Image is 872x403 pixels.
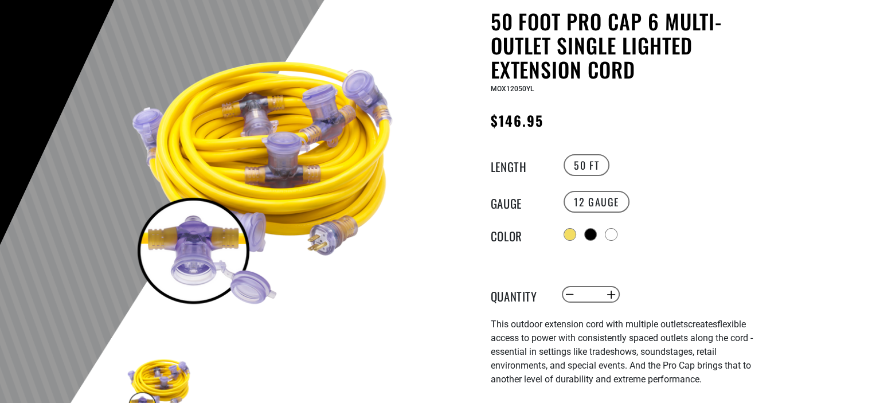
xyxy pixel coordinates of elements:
[491,9,772,81] h1: 50 Foot Pro Cap 6 Multi-Outlet Single Lighted Extension Cord
[491,85,534,93] span: MOX12050YL
[688,319,717,330] span: creates
[126,38,402,315] img: yellow
[564,191,629,213] label: 12 GAUGE
[491,227,548,242] legend: Color
[491,158,548,173] legend: Length
[491,319,688,330] span: This outdoor extension cord with multiple outlets
[491,110,544,131] span: $146.95
[491,287,548,302] label: Quantity
[564,154,609,176] label: 50 FT
[491,318,772,386] p: flexible access to power with consistently spaced outlets along the cord - essential in settings ...
[491,194,548,209] legend: Gauge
